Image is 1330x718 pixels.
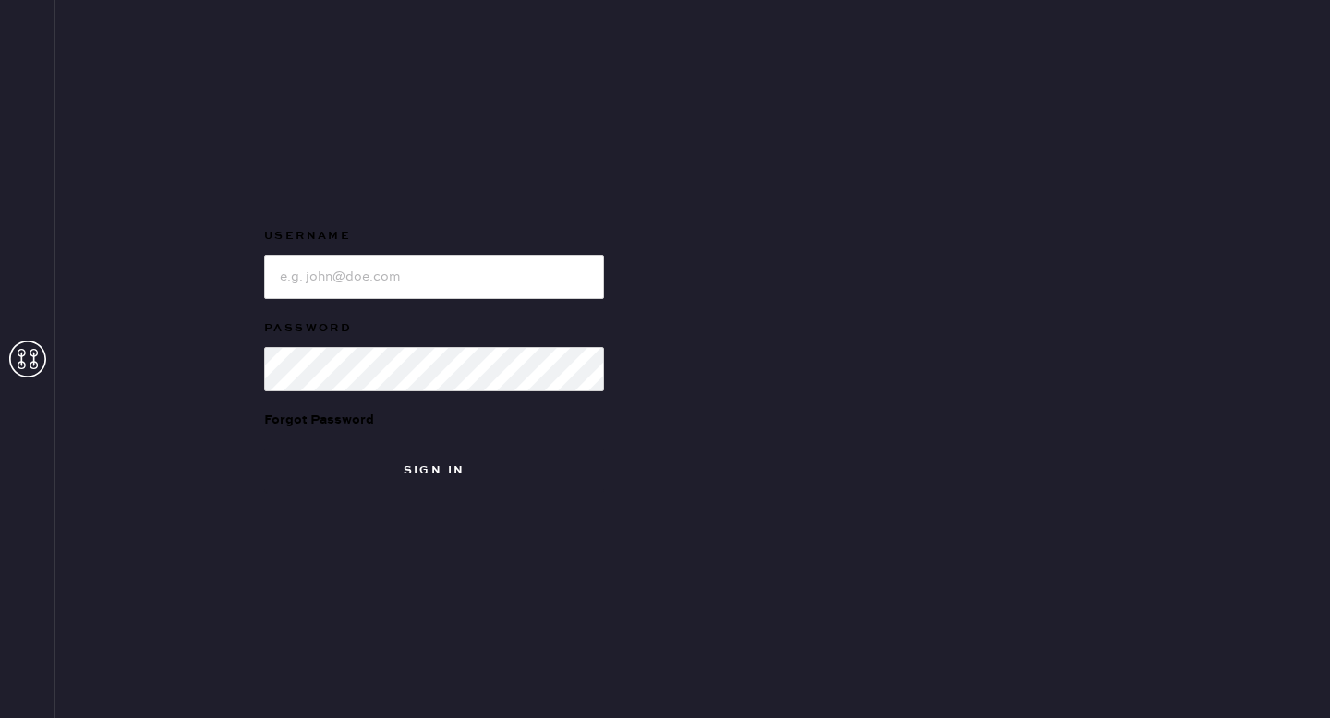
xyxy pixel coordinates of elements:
label: Username [264,225,604,247]
input: e.g. john@doe.com [264,255,604,299]
div: Forgot Password [264,410,374,430]
button: Sign in [264,449,604,493]
a: Forgot Password [264,391,374,449]
label: Password [264,317,604,340]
